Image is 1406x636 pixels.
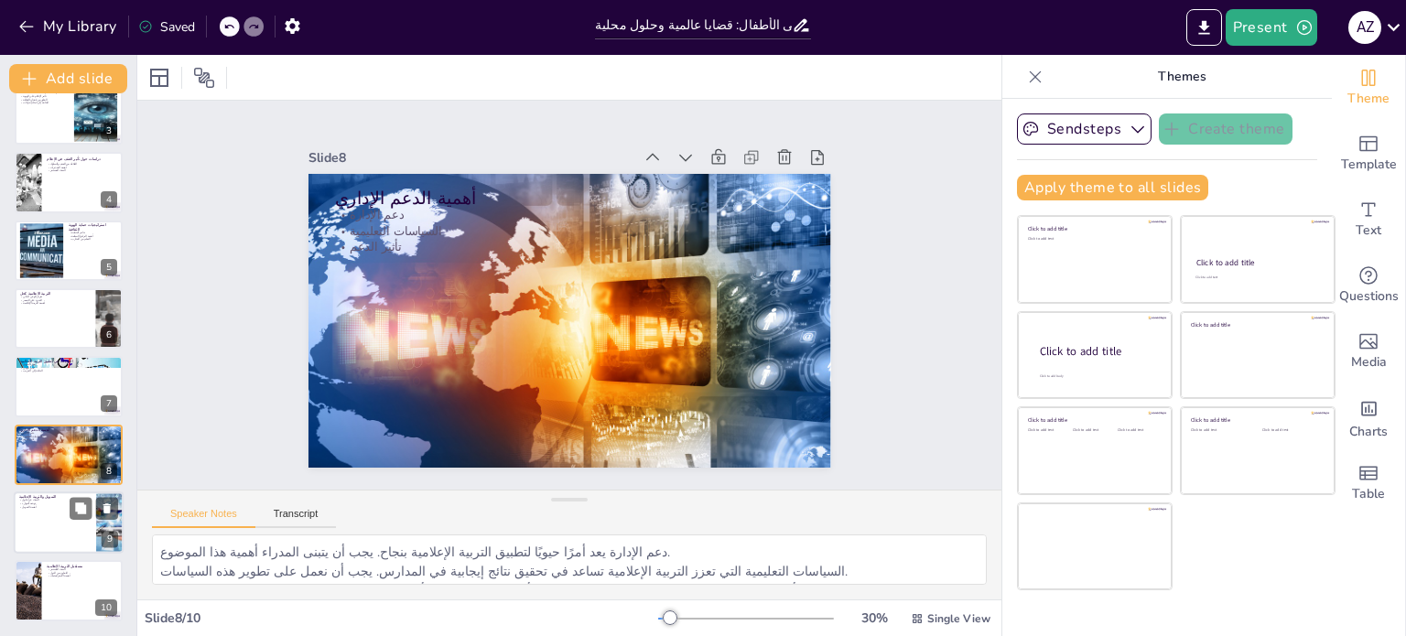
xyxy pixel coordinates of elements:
div: Click to add text [1191,428,1249,433]
span: Template [1341,155,1397,175]
p: التعاون بين الدول [47,570,117,574]
p: الحاجة إلى اتخاذ إجراءات [20,102,69,105]
div: Click to add title [1040,344,1157,360]
div: 10 [95,599,117,616]
div: 5 [101,259,117,275]
p: التمويل والتربية الإعلامية [19,494,91,500]
div: https://cdn.sendsteps.com/images/logo/sendsteps_logo_white.pnghttps://cdn.sendsteps.com/images/lo... [14,491,124,554]
div: 30 % [852,609,896,627]
p: السياسات التعليمية [20,435,117,438]
div: Click to add text [1195,275,1317,280]
span: Single View [927,611,990,626]
div: Slide 8 [384,55,687,203]
button: Export to PowerPoint [1186,9,1222,46]
p: تأثير الإعلام على الهوية الثقافية [20,89,69,94]
p: Themes [1050,55,1314,99]
p: البحث المستمر [47,567,117,571]
p: أهمية البرامج المحلية [69,234,117,238]
button: Create theme [1159,113,1292,145]
div: Click to add body [1040,374,1155,379]
button: Add slide [9,64,127,93]
div: Click to add text [1028,428,1069,433]
p: العلاقة بين العنف والسلوك [47,163,117,167]
p: عدم الوعي [20,366,117,370]
div: https://cdn.sendsteps.com/images/logo/sendsteps_logo_white.pnghttps://cdn.sendsteps.com/images/lo... [15,356,123,416]
div: 9 [102,532,118,548]
p: تأثير الإعلام على الهوية [20,94,69,98]
p: تعزيز الوعي الذاتي [20,295,91,298]
span: Table [1352,484,1385,504]
button: Sendsteps [1017,113,1152,145]
span: Theme [1347,89,1390,109]
div: 3 [101,123,117,139]
div: Click to add text [1262,428,1320,433]
p: أهمية الدعم الإداري [389,100,828,313]
p: نقص التمويل [20,363,117,367]
p: دعم الإدارة [20,431,117,435]
div: Add images, graphics, shapes or video [1332,318,1405,384]
div: Slide 8 / 10 [145,609,658,627]
span: Media [1351,352,1387,372]
p: الحاجة إلى التدريب [20,370,117,373]
div: Change the overall theme [1332,55,1405,121]
p: أهمية الاستراتيجيات [47,574,117,577]
p: استراتيجيات حماية الهوية الثقافية [69,222,117,232]
p: البحث المستمر [47,169,117,173]
div: 3 [15,84,123,145]
p: تدابير الحماية [69,231,117,234]
div: https://cdn.sendsteps.com/images/logo/sendsteps_logo_white.pnghttps://cdn.sendsteps.com/images/lo... [15,152,123,212]
p: دعم الإدارة [384,119,820,325]
button: A Z [1348,9,1381,46]
div: Add text boxes [1332,187,1405,253]
p: التربية الإعلامية كحل [20,291,91,296]
p: السياسات التعليمية [377,134,813,340]
span: Questions [1339,286,1399,307]
div: Add charts and graphs [1332,384,1405,450]
button: My Library [14,12,124,41]
div: Click to add title [1191,320,1322,328]
p: أهمية الدعم الإداري [20,426,117,432]
div: https://cdn.sendsteps.com/images/logo/sendsteps_logo_white.pnghttps://cdn.sendsteps.com/images/lo... [15,288,123,349]
div: https://cdn.sendsteps.com/images/logo/sendsteps_logo_white.pnghttps://cdn.sendsteps.com/images/lo... [15,425,123,485]
button: Speaker Notes [152,508,255,528]
div: 10 [15,560,123,620]
p: التحديات في تطبيق التربية الإعلامية [20,359,117,364]
div: Saved [138,18,195,36]
button: Delete Slide [96,497,118,519]
div: Add a table [1332,450,1405,516]
div: Click to add title [1028,225,1159,232]
button: Transcript [255,508,337,528]
p: البحث عن حلول [19,499,91,502]
p: القلق من فقدان الثقافة [20,98,69,102]
div: 6 [101,327,117,343]
button: Duplicate Slide [70,497,92,519]
span: Charts [1349,422,1388,442]
p: تأثير الدعم [20,437,117,441]
input: Insert title [595,12,792,38]
p: تأثير الدعم [371,148,806,354]
div: 8 [101,463,117,480]
p: أهمية التمويل [19,505,91,509]
div: https://cdn.sendsteps.com/images/logo/sendsteps_logo_white.pnghttps://cdn.sendsteps.com/images/lo... [15,221,123,281]
p: أهمية التربية الإعلامية [20,302,91,306]
div: Click to add title [1028,416,1159,424]
div: Add ready made slides [1332,121,1405,187]
div: Click to add text [1118,428,1159,433]
p: القدرة على التمييز [20,298,91,302]
span: Position [193,67,215,89]
div: 4 [101,191,117,208]
p: مستقبل التربية الإعلامية [47,563,117,568]
div: 7 [101,395,117,412]
div: Click to add title [1196,257,1318,268]
div: Click to add text [1073,428,1114,433]
button: Apply theme to all slides [1017,175,1208,200]
div: Click to add title [1191,416,1322,424]
div: A Z [1348,11,1381,44]
div: Layout [145,63,174,92]
div: Click to add text [1028,237,1159,242]
p: أهمية التحذيرات [47,166,117,169]
p: توجيه الموارد [19,502,91,506]
p: التعلم من التجارب [69,237,117,241]
button: Present [1226,9,1317,46]
textarea: دعم الإدارة يعد أمرًا حيويًا لتطبيق التربية الإعلامية بنجاح. يجب أن يتبنى المدراء أهمية هذا الموض... [152,534,987,585]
